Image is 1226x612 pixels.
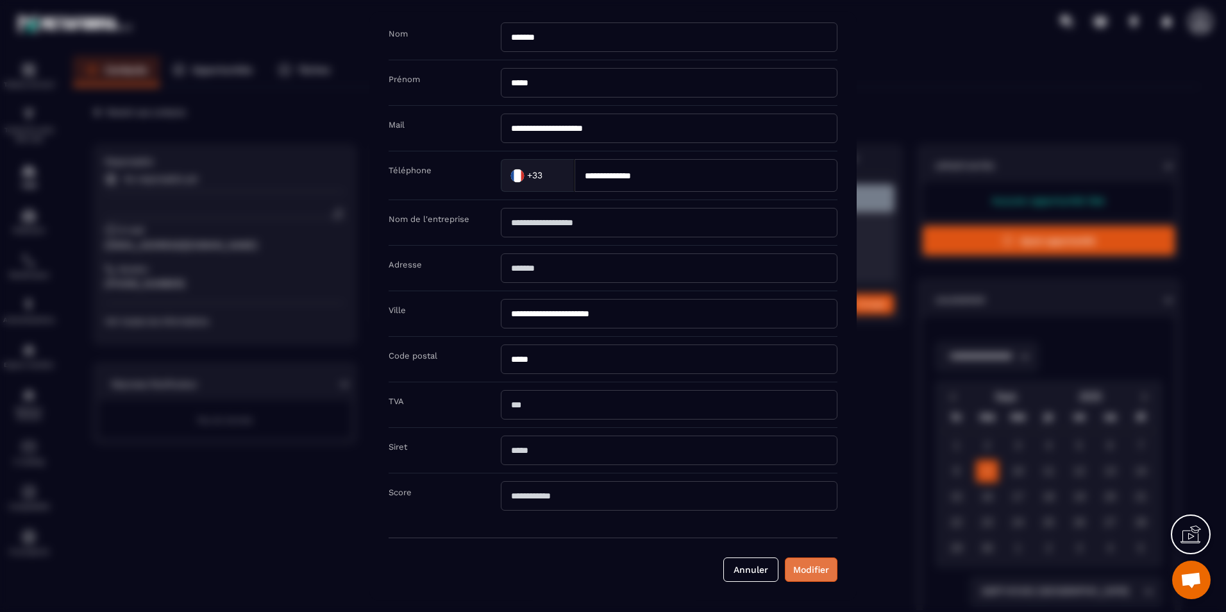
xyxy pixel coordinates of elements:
[785,557,837,582] button: Modifier
[723,557,778,582] button: Annuler
[389,488,412,497] label: Score
[389,396,404,406] label: TVA
[389,29,408,38] label: Nom
[1172,561,1211,599] div: Ouvrir le chat
[527,169,542,182] span: +33
[389,120,405,130] label: Mail
[501,159,575,192] div: Search for option
[389,74,420,84] label: Prénom
[389,214,469,224] label: Nom de l'entreprise
[389,442,407,452] label: Siret
[545,166,561,185] input: Search for option
[389,351,437,361] label: Code postal
[505,162,530,188] img: Country Flag
[389,166,432,175] label: Téléphone
[389,260,422,269] label: Adresse
[389,305,406,315] label: Ville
